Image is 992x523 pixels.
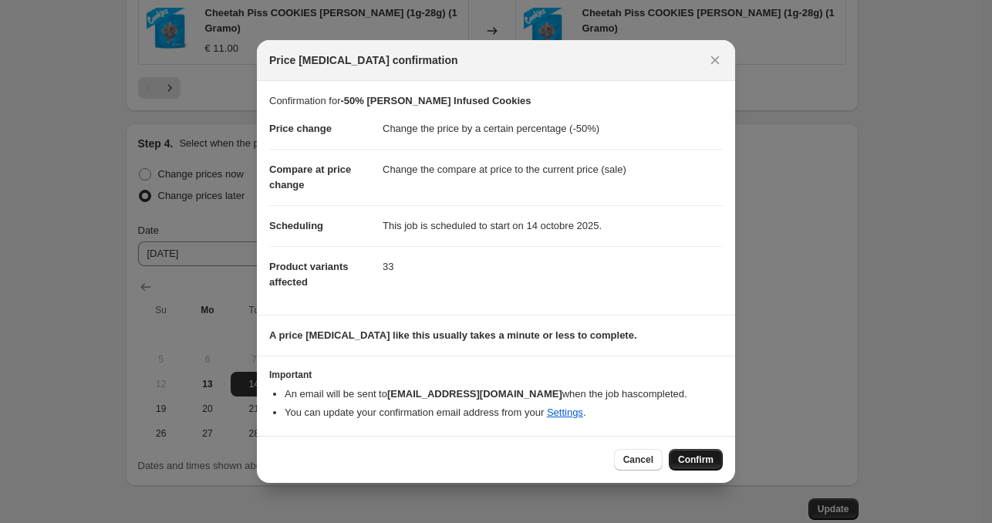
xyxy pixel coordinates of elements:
[704,49,726,71] button: Close
[383,205,723,246] dd: This job is scheduled to start on 14 octobre 2025.
[269,261,349,288] span: Product variants affected
[614,449,663,471] button: Cancel
[269,164,351,191] span: Compare at price change
[387,388,562,400] b: [EMAIL_ADDRESS][DOMAIN_NAME]
[285,386,723,402] li: An email will be sent to when the job has completed .
[547,407,583,418] a: Settings
[269,93,723,109] p: Confirmation for
[669,449,723,471] button: Confirm
[285,405,723,420] li: You can update your confirmation email address from your .
[383,246,723,287] dd: 33
[383,109,723,149] dd: Change the price by a certain percentage (-50%)
[269,369,723,381] h3: Important
[269,220,323,231] span: Scheduling
[678,454,714,466] span: Confirm
[623,454,653,466] span: Cancel
[383,149,723,190] dd: Change the compare at price to the current price (sale)
[269,52,458,68] span: Price [MEDICAL_DATA] confirmation
[269,329,637,341] b: A price [MEDICAL_DATA] like this usually takes a minute or less to complete.
[269,123,332,134] span: Price change
[340,95,531,106] b: -50% [PERSON_NAME] Infused Cookies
